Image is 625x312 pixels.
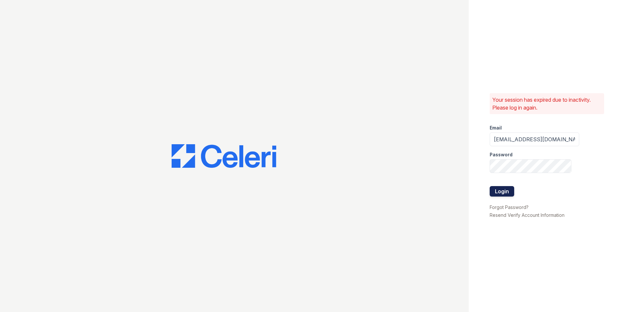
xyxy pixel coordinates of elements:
[490,125,502,131] label: Email
[172,144,276,168] img: CE_Logo_Blue-a8612792a0a2168367f1c8372b55b34899dd931a85d93a1a3d3e32e68fde9ad4.png
[490,186,514,197] button: Login
[490,212,565,218] a: Resend Verify Account Information
[490,151,513,158] label: Password
[492,96,601,112] p: Your session has expired due to inactivity. Please log in again.
[490,204,529,210] a: Forgot Password?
